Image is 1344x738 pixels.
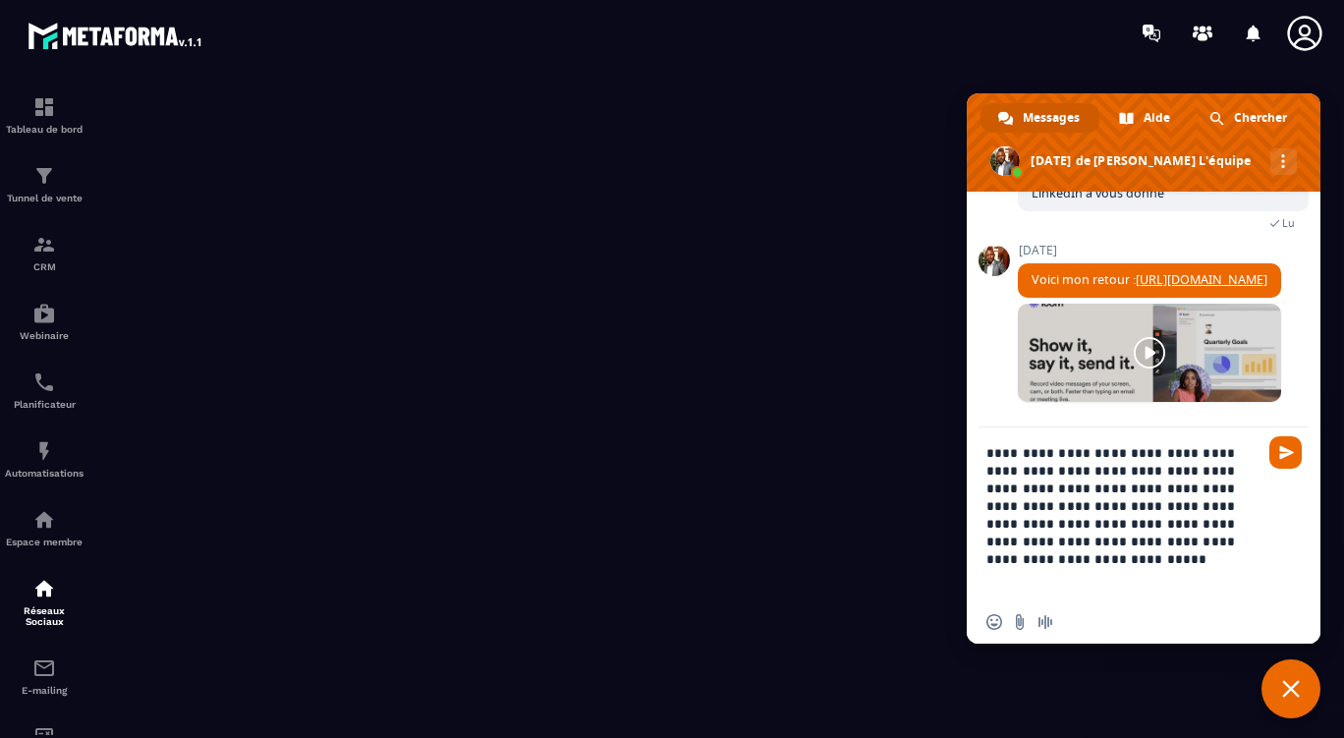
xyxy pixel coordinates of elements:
[32,508,56,532] img: automations
[980,103,1099,133] a: Messages
[5,218,84,287] a: formationformationCRM
[32,95,56,119] img: formation
[1234,103,1287,133] span: Chercher
[5,124,84,135] p: Tableau de bord
[32,656,56,680] img: email
[32,233,56,256] img: formation
[5,287,84,356] a: automationsautomationsWebinaire
[5,685,84,696] p: E-mailing
[5,356,84,425] a: schedulerschedulerPlanificateur
[1032,271,1267,288] span: Voici mon retour :
[32,164,56,188] img: formation
[5,562,84,642] a: social-networksocial-networkRéseaux Sociaux
[1018,244,1281,257] span: [DATE]
[5,605,84,627] p: Réseaux Sociaux
[5,493,84,562] a: automationsautomationsEspace membre
[5,399,84,410] p: Planificateur
[32,439,56,463] img: automations
[5,425,84,493] a: automationsautomationsAutomatisations
[1269,436,1302,469] span: Envoyer
[1192,103,1307,133] a: Chercher
[1101,103,1190,133] a: Aide
[1261,659,1320,718] a: Fermer le chat
[1282,216,1295,230] span: Lu
[5,193,84,203] p: Tunnel de vente
[32,370,56,394] img: scheduler
[986,614,1002,630] span: Insérer un emoji
[5,149,84,218] a: formationformationTunnel de vente
[5,642,84,710] a: emailemailE-mailing
[1023,103,1080,133] span: Messages
[5,537,84,547] p: Espace membre
[1136,271,1267,288] a: [URL][DOMAIN_NAME]
[1144,103,1170,133] span: Aide
[5,330,84,341] p: Webinaire
[32,302,56,325] img: automations
[1037,614,1053,630] span: Message audio
[986,427,1261,600] textarea: Entrez votre message...
[5,261,84,272] p: CRM
[1012,614,1028,630] span: Envoyer un fichier
[5,468,84,479] p: Automatisations
[28,18,204,53] img: logo
[32,577,56,600] img: social-network
[5,81,84,149] a: formationformationTableau de bord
